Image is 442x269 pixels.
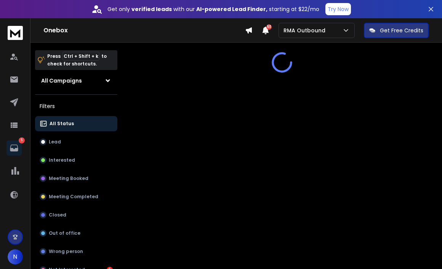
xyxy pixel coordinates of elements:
p: Meeting Completed [49,194,98,200]
img: logo [8,26,23,40]
strong: AI-powered Lead Finder, [196,5,267,13]
button: Interested [35,153,117,168]
h1: All Campaigns [41,77,82,84]
p: All Status [50,121,74,127]
button: Out of office [35,226,117,241]
button: N [8,249,23,264]
button: Closed [35,207,117,223]
h1: Onebox [43,26,245,35]
span: 50 [266,24,272,30]
button: Meeting Booked [35,171,117,186]
p: Interested [49,157,75,163]
button: Wrong person [35,244,117,259]
button: Meeting Completed [35,189,117,204]
button: Get Free Credits [364,23,429,38]
h3: Filters [35,101,117,111]
p: Closed [49,212,66,218]
p: Get Free Credits [380,27,423,34]
p: RMA Outbound [283,27,328,34]
p: 5 [19,137,25,143]
p: Press to check for shortcuts. [47,53,107,68]
p: Try Now [328,5,349,13]
button: All Campaigns [35,73,117,88]
span: Ctrl + Shift + k [62,52,99,60]
button: Lead [35,134,117,150]
p: Lead [49,139,61,145]
strong: verified leads [131,5,172,13]
button: Try Now [325,3,351,15]
a: 5 [6,140,22,156]
p: Wrong person [49,248,83,255]
button: All Status [35,116,117,131]
p: Out of office [49,230,80,236]
p: Get only with our starting at $22/mo [107,5,319,13]
p: Meeting Booked [49,175,88,181]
